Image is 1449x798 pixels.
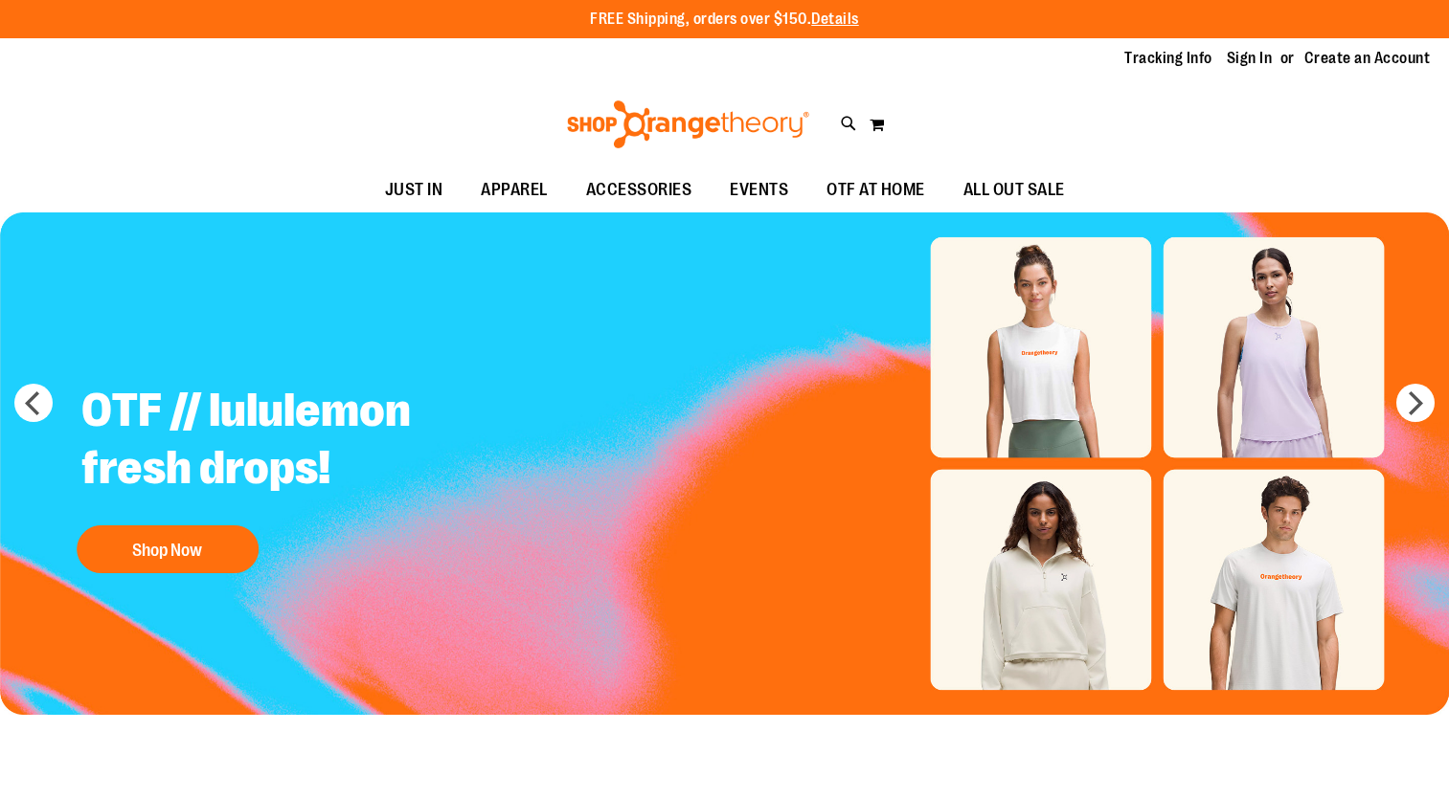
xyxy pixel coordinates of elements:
[730,168,788,211] span: EVENTS
[826,168,925,211] span: OTF AT HOME
[14,384,53,422] button: prev
[586,168,692,211] span: ACCESSORIES
[1304,48,1431,69] a: Create an Account
[1396,384,1435,422] button: next
[963,168,1065,211] span: ALL OUT SALE
[1124,48,1212,69] a: Tracking Info
[67,367,543,516] h2: OTF // lululemon fresh drops!
[564,100,812,148] img: Shop Orangetheory
[385,168,443,211] span: JUST IN
[1227,48,1273,69] a: Sign In
[590,9,859,31] p: FREE Shipping, orders over $150.
[481,168,548,211] span: APPAREL
[811,11,859,28] a: Details
[77,525,259,573] button: Shop Now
